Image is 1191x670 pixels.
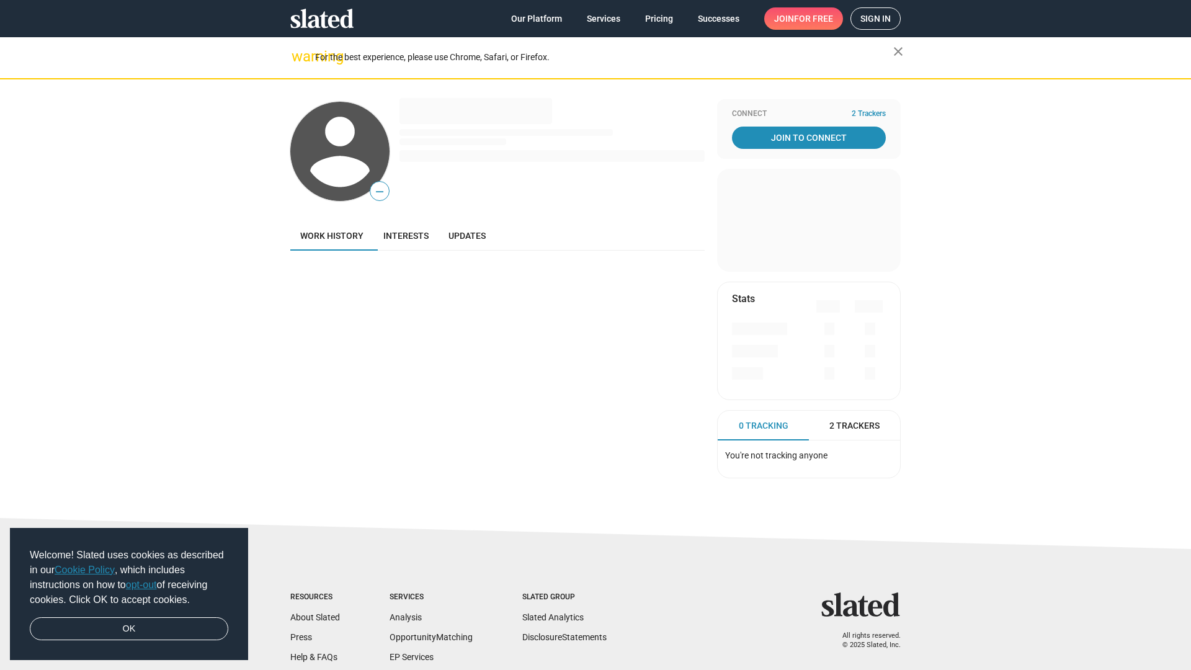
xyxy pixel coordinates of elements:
p: All rights reserved. © 2025 Slated, Inc. [829,632,901,650]
span: — [370,184,389,200]
span: Join [774,7,833,30]
span: Interests [383,231,429,241]
span: Work history [300,231,364,241]
a: Cookie Policy [55,565,115,575]
span: Join To Connect [734,127,883,149]
mat-card-title: Stats [732,292,755,305]
div: Connect [732,109,886,119]
span: Sign in [860,8,891,29]
a: Join To Connect [732,127,886,149]
span: Updates [448,231,486,241]
span: for free [794,7,833,30]
span: Pricing [645,7,673,30]
span: Successes [698,7,739,30]
a: DisclosureStatements [522,632,607,642]
span: Welcome! Slated uses cookies as described in our , which includes instructions on how to of recei... [30,548,228,607]
a: Joinfor free [764,7,843,30]
span: 2 Trackers [829,420,880,432]
span: Our Platform [511,7,562,30]
span: 0 Tracking [739,420,788,432]
mat-icon: warning [292,49,306,64]
div: Services [390,592,473,602]
a: Work history [290,221,373,251]
mat-icon: close [891,44,906,59]
a: OpportunityMatching [390,632,473,642]
span: Services [587,7,620,30]
a: Help & FAQs [290,652,337,662]
a: Analysis [390,612,422,622]
a: Updates [439,221,496,251]
a: Slated Analytics [522,612,584,622]
a: EP Services [390,652,434,662]
a: Interests [373,221,439,251]
div: Resources [290,592,340,602]
a: Sign in [850,7,901,30]
a: Services [577,7,630,30]
a: Pricing [635,7,683,30]
a: dismiss cookie message [30,617,228,641]
div: Slated Group [522,592,607,602]
span: 2 Trackers [852,109,886,119]
div: For the best experience, please use Chrome, Safari, or Firefox. [315,49,893,66]
div: cookieconsent [10,528,248,661]
a: Press [290,632,312,642]
span: You're not tracking anyone [725,450,827,460]
a: About Slated [290,612,340,622]
a: opt-out [126,579,157,590]
a: Our Platform [501,7,572,30]
a: Successes [688,7,749,30]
